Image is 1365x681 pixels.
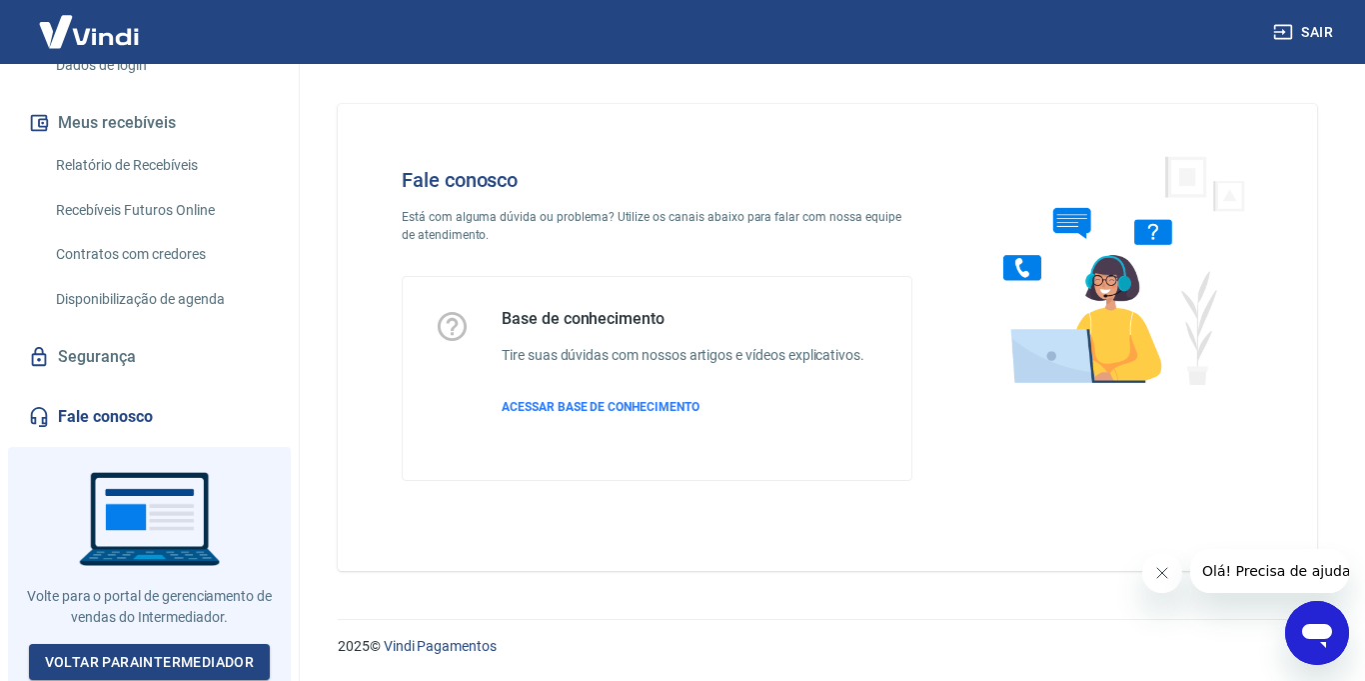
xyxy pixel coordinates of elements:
[48,45,275,86] a: Dados de login
[384,638,497,654] a: Vindi Pagamentos
[1142,553,1182,593] iframe: Fechar mensagem
[24,395,275,439] a: Fale conosco
[1269,14,1341,51] button: Sair
[48,145,275,186] a: Relatório de Recebíveis
[29,644,271,681] a: Voltar paraIntermediador
[502,398,864,416] a: ACESSAR BASE DE CONHECIMENTO
[24,101,275,145] button: Meus recebíveis
[402,168,912,192] h4: Fale conosco
[963,136,1267,403] img: Fale conosco
[402,208,912,244] p: Está com alguma dúvida ou problema? Utilize os canais abaixo para falar com nossa equipe de atend...
[24,335,275,379] a: Segurança
[338,636,1317,657] p: 2025 ©
[1190,549,1349,593] iframe: Mensagem da empresa
[502,400,699,414] span: ACESSAR BASE DE CONHECIMENTO
[48,279,275,320] a: Disponibilização de agenda
[48,190,275,231] a: Recebíveis Futuros Online
[48,234,275,275] a: Contratos com credores
[502,345,864,366] h6: Tire suas dúvidas com nossos artigos e vídeos explicativos.
[502,309,864,329] h5: Base de conhecimento
[1285,601,1349,665] iframe: Botão para abrir a janela de mensagens
[12,14,168,30] span: Olá! Precisa de ajuda?
[24,1,154,62] img: Vindi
